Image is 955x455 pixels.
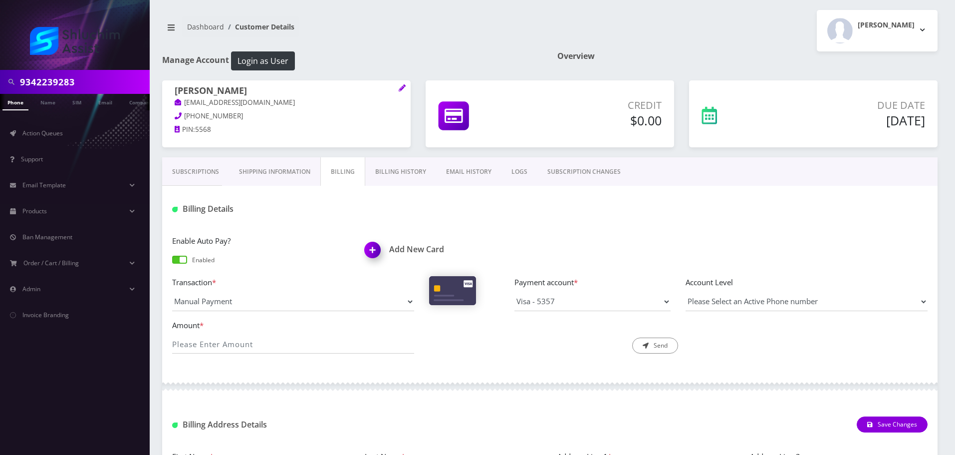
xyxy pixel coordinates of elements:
[231,51,295,70] button: Login as User
[35,94,60,109] a: Name
[195,125,211,134] span: 5568
[501,157,537,186] a: LOGS
[192,256,215,265] p: Enabled
[172,235,350,247] label: Enable Auto Pay?
[21,155,43,163] span: Support
[93,94,117,109] a: Email
[172,204,414,214] h1: Billing Details
[172,320,414,331] label: Amount
[172,423,178,428] img: Billing Address Detail
[22,207,47,215] span: Products
[172,420,414,430] h1: Billing Address Details
[187,22,224,31] a: Dashboard
[22,129,63,137] span: Action Queues
[429,276,476,305] img: Cards
[229,54,295,65] a: Login as User
[172,207,178,212] img: Billing Details
[162,51,542,70] h1: Manage Account
[162,16,542,45] nav: breadcrumb
[224,21,294,32] li: Customer Details
[20,72,147,91] input: Search in Company
[175,85,398,97] h1: [PERSON_NAME]
[537,98,662,113] p: Credit
[22,311,69,319] span: Invoice Branding
[172,335,414,354] input: Please Enter Amount
[360,239,389,268] img: Add New Card
[172,277,414,288] label: Transaction
[857,417,928,433] button: Save Changes
[514,277,671,288] label: Payment account
[686,277,928,288] label: Account Level
[781,98,925,113] p: Due Date
[22,285,40,293] span: Admin
[817,10,938,51] button: [PERSON_NAME]
[365,245,542,254] a: Add New CardAdd New Card
[30,27,120,55] img: Shluchim Assist
[2,94,28,110] a: Phone
[22,181,66,189] span: Email Template
[557,51,938,61] h1: Overview
[320,157,365,186] a: Billing
[858,21,915,29] h2: [PERSON_NAME]
[537,113,662,128] h5: $0.00
[365,157,436,186] a: Billing History
[632,338,678,354] button: Send
[436,157,501,186] a: EMAIL HISTORY
[184,111,243,120] span: [PHONE_NUMBER]
[22,233,72,241] span: Ban Management
[23,259,79,267] span: Order / Cart / Billing
[365,245,542,254] h1: Add New Card
[229,157,320,186] a: Shipping Information
[162,157,229,186] a: Subscriptions
[175,98,295,108] a: [EMAIL_ADDRESS][DOMAIN_NAME]
[537,157,631,186] a: SUBSCRIPTION CHANGES
[175,125,195,135] a: PIN:
[67,94,86,109] a: SIM
[781,113,925,128] h5: [DATE]
[124,94,158,109] a: Company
